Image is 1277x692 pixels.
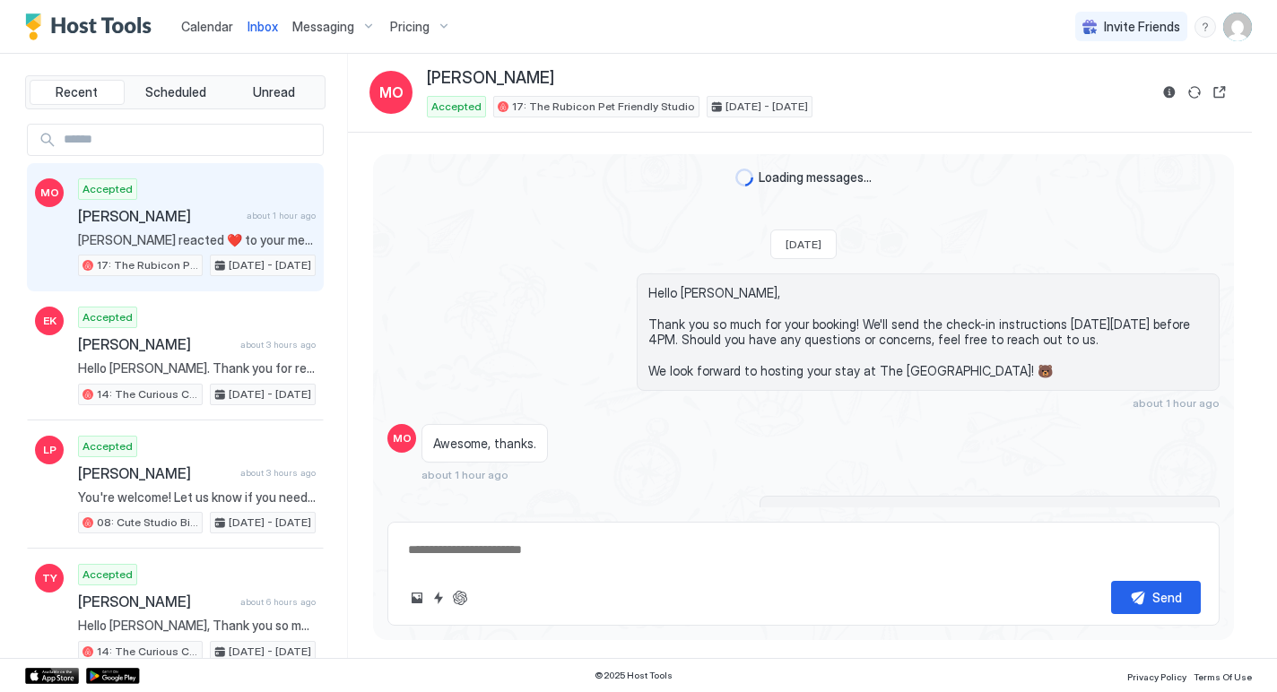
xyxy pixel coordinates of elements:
span: Recent [56,84,98,100]
div: loading [735,169,753,186]
span: [PERSON_NAME] reacted ❤️ to your message "You're welcome, [PERSON_NAME]! Let us know if you need ... [78,232,316,248]
a: Calendar [181,17,233,36]
div: menu [1194,16,1216,38]
span: about 6 hours ago [240,596,316,608]
span: LP [43,442,56,458]
button: Recent [30,80,125,105]
button: Reservation information [1159,82,1180,103]
button: Unread [226,80,321,105]
span: about 1 hour ago [421,468,508,481]
span: [DATE] - [DATE] [229,257,311,273]
span: [DATE] - [DATE] [229,515,311,531]
span: © 2025 Host Tools [595,670,673,681]
span: Scheduled [145,84,206,100]
span: Accepted [83,567,133,583]
button: ChatGPT Auto Reply [449,587,471,609]
span: Unread [253,84,295,100]
span: about 3 hours ago [240,339,316,350]
span: Accepted [83,438,133,454]
span: Pricing [390,19,430,35]
span: Calendar [181,19,233,34]
button: Sync reservation [1184,82,1205,103]
span: about 3 hours ago [240,467,316,479]
div: tab-group [25,75,326,109]
span: 17: The Rubicon Pet Friendly Studio [97,257,198,273]
a: Privacy Policy [1127,666,1186,685]
span: [PERSON_NAME] [427,68,554,89]
span: Hello [PERSON_NAME], Thank you so much for your booking! We'll send the check-in instructions [DA... [78,618,316,634]
span: about 1 hour ago [247,210,316,221]
span: Terms Of Use [1194,671,1252,682]
button: Scheduled [128,80,223,105]
span: Hello [PERSON_NAME], Thank you so much for your booking! We'll send the check-in instructions [DA... [648,285,1208,379]
span: You're welcome! Let us know if you need anything else 😊 [78,489,316,506]
span: [DATE] - [DATE] [229,386,311,402]
a: Terms Of Use [1194,666,1252,685]
input: Input Field [56,125,323,155]
span: MO [40,185,59,201]
span: [DATE] - [DATE] [229,644,311,660]
span: [PERSON_NAME] [78,464,233,482]
button: Open reservation [1209,82,1230,103]
span: Messaging [292,19,354,35]
span: [PERSON_NAME] [78,335,233,353]
span: Inbox [248,19,278,34]
button: Upload image [406,587,428,609]
span: Loading messages... [759,169,872,186]
span: [DATE] - [DATE] [725,99,808,115]
div: User profile [1223,13,1252,41]
span: Accepted [83,181,133,197]
span: Privacy Policy [1127,671,1186,682]
span: 14: The Curious Cub Pet Friendly Studio [97,386,198,402]
span: [PERSON_NAME] [78,207,239,225]
span: Invite Friends [1104,19,1180,35]
span: Accepted [83,309,133,325]
span: TY [42,570,57,586]
button: Send [1111,581,1201,614]
span: 14: The Curious Cub Pet Friendly Studio [97,644,198,660]
span: 08: Cute Studio Bike to Beach [97,515,198,531]
span: EK [43,313,56,329]
span: 17: The Rubicon Pet Friendly Studio [512,99,695,115]
span: Accepted [431,99,482,115]
a: Inbox [248,17,278,36]
button: Quick reply [428,587,449,609]
span: MO [379,82,404,103]
span: about 1 hour ago [1133,396,1220,410]
a: Google Play Store [86,668,140,684]
a: Host Tools Logo [25,13,160,40]
span: Awesome, thanks. [433,436,536,452]
span: Hello [PERSON_NAME]. Thank you for reaching out! Could you let me know how early you're hoping to... [78,360,316,376]
div: Send [1152,588,1182,607]
span: [DATE] [786,238,821,251]
span: [PERSON_NAME] [78,593,233,610]
a: App Store [25,668,79,684]
span: MO [393,430,412,446]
